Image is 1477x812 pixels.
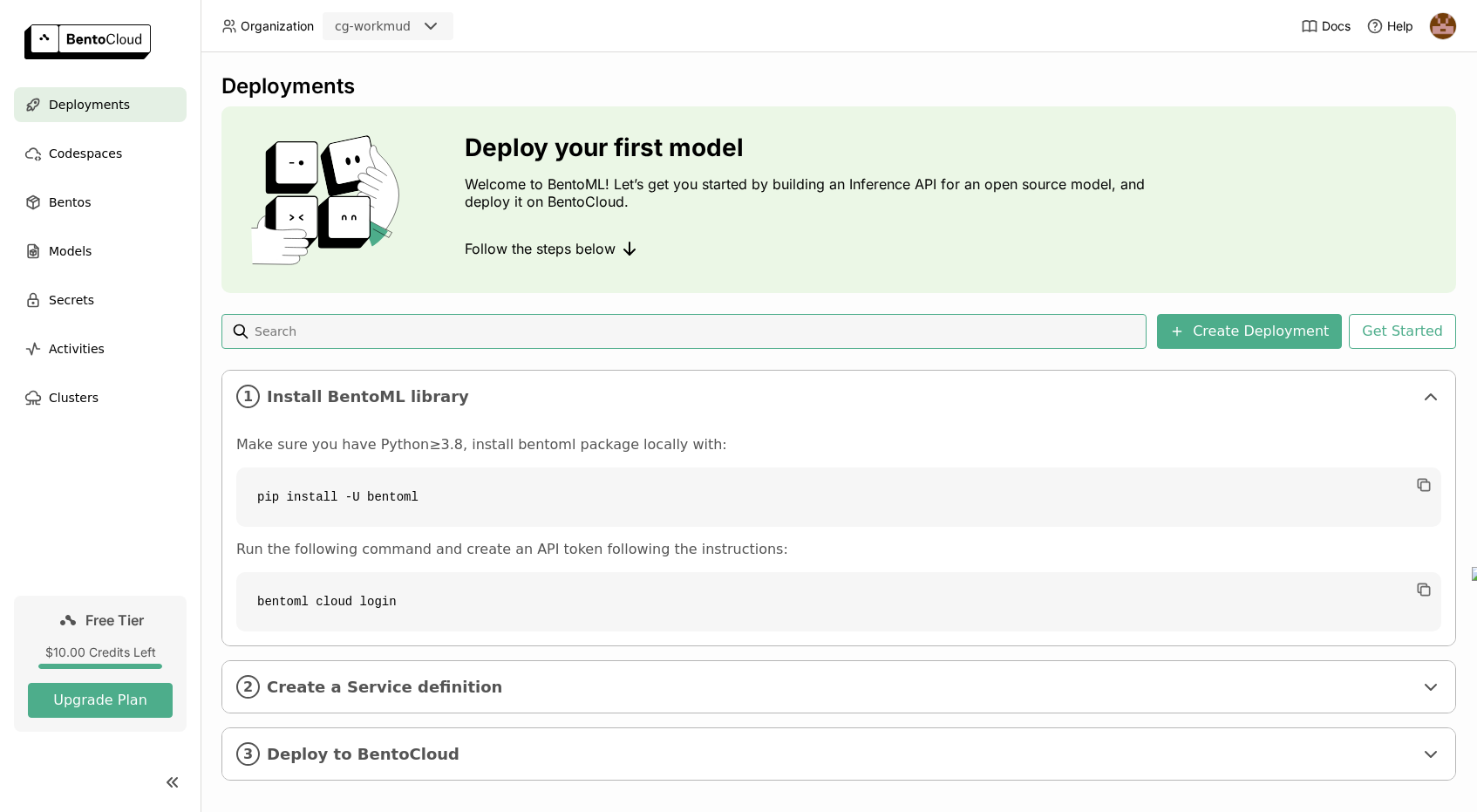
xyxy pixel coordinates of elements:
h3: Deploy your first model [465,133,1154,161]
a: Docs [1301,17,1351,35]
img: cover onboarding [235,134,423,265]
span: Help [1387,18,1413,34]
a: Models [14,234,187,269]
a: Secrets [14,283,187,317]
p: Run the following command and create an API token following the instructions: [236,541,1441,558]
span: Models [49,241,92,262]
span: Codespaces [49,143,122,164]
div: Help [1366,17,1413,35]
div: 1Install BentoML library [222,371,1455,422]
span: Create a Service definition [267,678,1413,697]
span: Organization [241,18,314,34]
span: Activities [49,338,105,359]
input: Search [253,317,1140,345]
span: Deploy to BentoCloud [267,745,1413,764]
span: Docs [1322,18,1351,34]
input: Selected cg-workmud. [412,18,414,36]
button: Upgrade Plan [28,683,173,718]
a: Codespaces [14,136,187,171]
button: Create Deployment [1157,314,1342,349]
p: Make sure you have Python≥3.8, install bentoml package locally with: [236,436,1441,454]
i: 3 [236,742,260,766]
code: bentoml cloud login [236,572,1441,631]
span: Free Tier [85,611,144,629]
i: 2 [236,675,260,699]
code: pip install -U bentoml [236,467,1441,527]
div: $10.00 Credits Left [28,645,173,660]
a: Deployments [14,87,187,122]
img: Noel Derecki [1430,13,1456,39]
span: Clusters [49,387,99,408]
i: 1 [236,385,260,408]
span: Follow the steps below [465,240,616,257]
a: Bentos [14,185,187,220]
a: Activities [14,331,187,366]
span: Deployments [49,94,130,115]
span: Bentos [49,192,91,213]
span: Install BentoML library [267,387,1413,406]
span: Secrets [49,290,94,310]
img: logo [24,24,151,59]
div: 3Deploy to BentoCloud [222,728,1455,780]
div: cg-workmud [335,17,411,35]
p: Welcome to BentoML! Let’s get you started by building an Inference API for an open source model, ... [465,175,1154,210]
a: Clusters [14,380,187,415]
a: Free Tier$10.00 Credits LeftUpgrade Plan [14,596,187,732]
button: Get Started [1349,314,1456,349]
div: 2Create a Service definition [222,661,1455,713]
div: Deployments [221,73,1456,99]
